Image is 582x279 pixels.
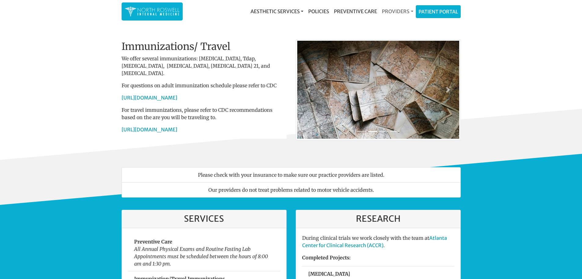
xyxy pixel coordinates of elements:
p: We offer several immunizations: [MEDICAL_DATA], Tdap, [MEDICAL_DATA], [MEDICAL_DATA], [MEDICAL_DA... [122,55,287,77]
h2: Immunizations/ Travel [122,41,287,52]
strong: [MEDICAL_DATA] [308,271,350,277]
a: Patient Portal [416,6,460,18]
li: Please check with your insurance to make sure our practice providers are listed. [122,167,461,183]
strong: Completed Projects: [302,254,351,261]
li: Our providers do not treat problems related to motor vehicle accidents. [122,182,461,198]
a: Aesthetic Services [248,5,306,17]
p: During clinical trials we work closely with the team at . [302,234,454,249]
a: [URL][DOMAIN_NAME] [122,126,177,133]
a: Policies [306,5,331,17]
a: Atlanta Center for Clinical Research (ACCR) [302,235,447,248]
a: [URL][DOMAIN_NAME] [122,95,177,101]
img: North Roswell Internal Medicine [125,6,180,17]
h3: Research [302,214,454,224]
h3: Services [128,214,280,224]
p: For travel immunizations, please refer to CDC recommendations based on the are you will be travel... [122,106,287,121]
a: Providers [379,5,415,17]
p: For questions on adult immunization schedule please refer to CDC [122,82,287,89]
em: All Annual Physical Exams and Routine Fasting Lab Appointments must be scheduled between the hour... [134,246,268,267]
strong: Preventive Care [134,239,172,245]
a: Preventive Care [331,5,379,17]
